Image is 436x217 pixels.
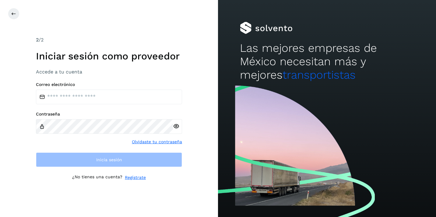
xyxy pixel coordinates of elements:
[72,174,122,181] p: ¿No tienes una cuenta?
[36,50,182,62] h1: Iniciar sesión como proveedor
[36,69,182,75] h3: Accede a tu cuenta
[125,174,146,181] a: Regístrate
[36,112,182,117] label: Contraseña
[36,82,182,87] label: Correo electrónico
[240,41,414,82] h2: Las mejores empresas de México necesitan más y mejores
[36,36,182,44] div: /2
[283,68,356,81] span: transportistas
[96,158,122,162] span: Inicia sesión
[36,37,39,43] span: 2
[36,152,182,167] button: Inicia sesión
[132,139,182,145] a: Olvidaste tu contraseña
